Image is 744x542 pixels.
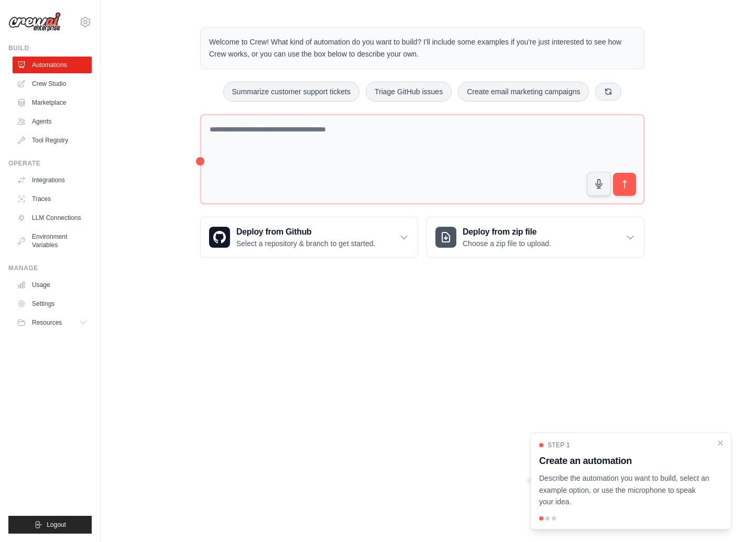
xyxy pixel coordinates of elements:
a: Settings [13,295,92,312]
button: Logout [8,516,92,534]
button: Close walkthrough [716,439,725,447]
h3: Deploy from zip file [463,226,551,238]
p: Welcome to Crew! What kind of automation do you want to build? I'll include some examples if you'... [209,36,636,60]
p: Choose a zip file to upload. [463,238,551,249]
div: Build [8,44,92,52]
span: Step 1 [548,441,570,449]
a: Agents [13,113,92,130]
a: Usage [13,276,92,293]
a: LLM Connections [13,209,92,226]
button: Summarize customer support tickets [223,82,359,102]
a: Crew Studio [13,75,92,92]
button: Triage GitHub issues [366,82,452,102]
a: Traces [13,191,92,207]
p: Select a repository & branch to get started. [236,238,375,249]
button: Create email marketing campaigns [458,82,589,102]
a: Tool Registry [13,132,92,149]
img: Logo [8,12,61,32]
a: Automations [13,57,92,73]
span: Resources [32,318,62,327]
a: Marketplace [13,94,92,111]
a: Environment Variables [13,228,92,253]
h3: Create an automation [539,453,710,468]
button: Resources [13,314,92,331]
p: Describe the automation you want to build, select an example option, or use the microphone to spe... [539,472,710,508]
h3: Deploy from Github [236,226,375,238]
div: Manage [8,264,92,272]
div: Operate [8,159,92,168]
a: Integrations [13,172,92,189]
span: Logout [47,521,66,529]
